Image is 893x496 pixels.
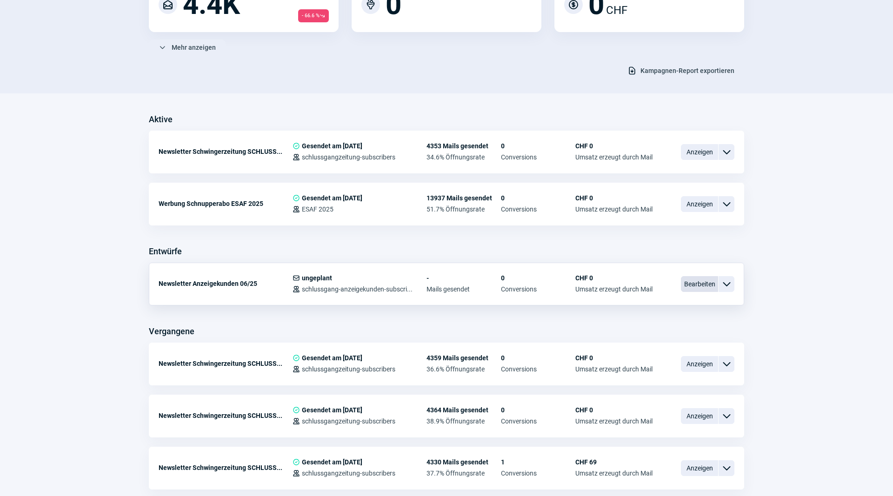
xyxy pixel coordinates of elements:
span: CHF 0 [575,194,653,202]
span: 13937 Mails gesendet [427,194,501,202]
span: Anzeigen [681,144,718,160]
span: 51.7% Öffnungsrate [427,205,501,213]
span: Conversions [501,205,575,213]
span: Kampagnen-Report exportieren [640,63,734,78]
div: Newsletter Schwingerzeitung SCHLUSS... [159,458,293,477]
span: 4364 Mails gesendet [427,406,501,414]
span: 36.6% Öffnungsrate [427,365,501,373]
span: 0 [501,354,575,362]
h3: Vergangene [149,324,194,339]
span: 0 [501,406,575,414]
span: Gesendet am [DATE] [302,194,362,202]
span: Umsatz erzeugt durch Mail [575,205,653,213]
span: Anzeigen [681,460,718,476]
span: Mails gesendet [427,285,501,293]
span: Conversions [501,365,575,373]
span: Gesendet am [DATE] [302,354,362,362]
span: 4330 Mails gesendet [427,458,501,466]
span: schlussgang-anzeigekunden-subscri... [302,285,413,293]
span: 34.6% Öffnungsrate [427,153,501,161]
span: ungeplant [302,274,332,282]
span: Anzeigen [681,196,718,212]
span: Conversions [501,285,575,293]
span: Bearbeiten [681,276,718,292]
span: Umsatz erzeugt durch Mail [575,153,653,161]
span: Gesendet am [DATE] [302,458,362,466]
h3: Entwürfe [149,244,182,259]
span: CHF 0 [575,274,653,282]
span: 1 [501,458,575,466]
span: Mehr anzeigen [172,40,216,55]
span: 4359 Mails gesendet [427,354,501,362]
span: Conversions [501,417,575,425]
span: 0 [501,274,575,282]
div: Newsletter Anzeigekunden 06/25 [159,274,293,293]
span: - [427,274,501,282]
span: Umsatz erzeugt durch Mail [575,285,653,293]
span: 4353 Mails gesendet [427,142,501,150]
span: Umsatz erzeugt durch Mail [575,417,653,425]
span: Conversions [501,153,575,161]
span: CHF 0 [575,142,653,150]
span: 37.7% Öffnungsrate [427,470,501,477]
span: Gesendet am [DATE] [302,142,362,150]
span: 0 [501,194,575,202]
span: Anzeigen [681,356,718,372]
span: schlussgangzeitung-subscribers [302,470,395,477]
span: Umsatz erzeugt durch Mail [575,470,653,477]
span: 0 [501,142,575,150]
span: schlussgangzeitung-subscribers [302,365,395,373]
span: Anzeigen [681,408,718,424]
span: CHF 0 [575,354,653,362]
div: Werbung Schnupperabo ESAF 2025 [159,194,293,213]
span: ESAF 2025 [302,205,333,213]
button: Kampagnen-Report exportieren [618,63,744,79]
h3: Aktive [149,112,173,127]
span: CHF 69 [575,458,653,466]
span: CHF [606,2,627,19]
span: - 66.6 % [298,9,329,22]
div: Newsletter Schwingerzeitung SCHLUSS... [159,406,293,425]
span: Umsatz erzeugt durch Mail [575,365,653,373]
span: 38.9% Öffnungsrate [427,417,501,425]
div: Newsletter Schwingerzeitung SCHLUSS... [159,142,293,161]
button: Mehr anzeigen [149,40,226,55]
span: Conversions [501,470,575,477]
span: schlussgangzeitung-subscribers [302,153,395,161]
span: schlussgangzeitung-subscribers [302,417,395,425]
div: Newsletter Schwingerzeitung SCHLUSS... [159,354,293,373]
span: Gesendet am [DATE] [302,406,362,414]
span: CHF 0 [575,406,653,414]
